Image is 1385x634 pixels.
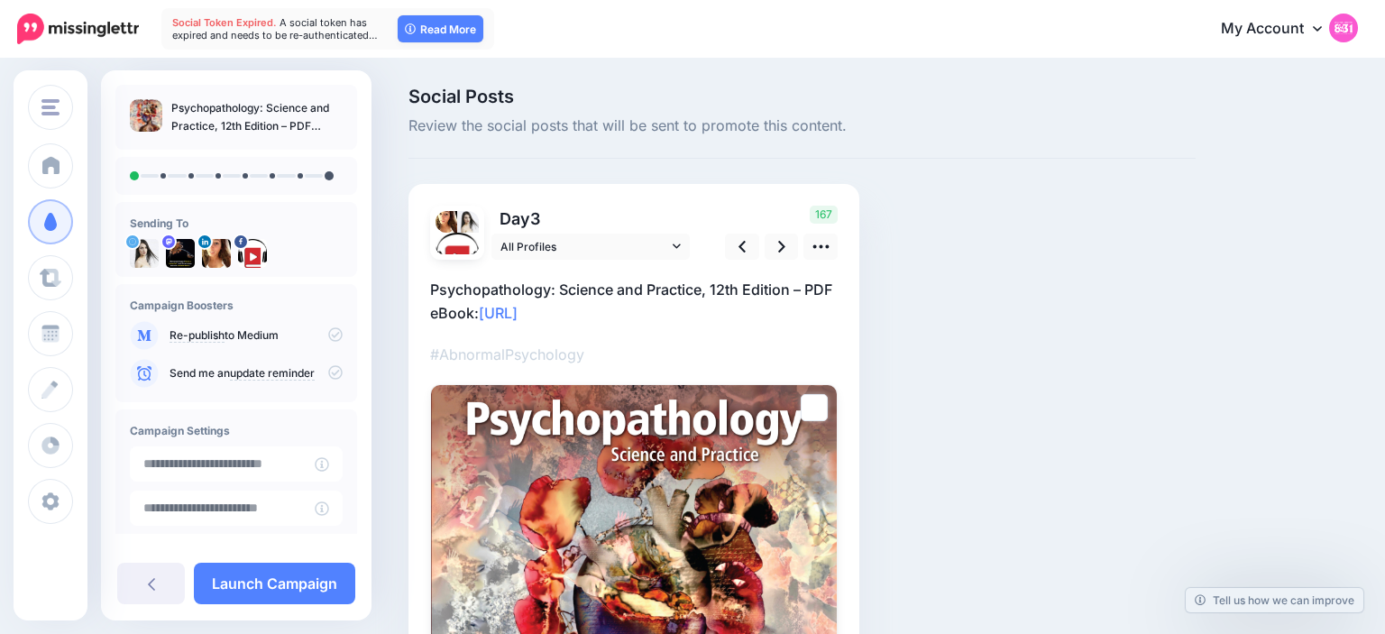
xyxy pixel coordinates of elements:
[130,216,343,230] h4: Sending To
[238,239,267,268] img: 307443043_482319977280263_5046162966333289374_n-bsa149661.png
[500,237,668,256] span: All Profiles
[130,99,162,132] img: 7e6157d932937a81354523cf6444bfd3_thumb.jpg
[491,206,692,232] p: Day
[430,343,838,366] p: #AbnormalPsychology
[170,365,343,381] p: Send me an
[170,328,225,343] a: Re-publish
[170,327,343,344] p: to Medium
[171,99,343,135] p: Psychopathology: Science and Practice, 12th Edition – PDF eBook
[479,304,518,322] a: [URL]
[530,209,540,228] span: 3
[491,234,690,260] a: All Profiles
[130,239,159,268] img: tSvj_Osu-58146.jpg
[408,87,1196,106] span: Social Posts
[130,299,343,312] h4: Campaign Boosters
[436,211,457,233] img: 1537218439639-55706.png
[436,233,479,276] img: 307443043_482319977280263_5046162966333289374_n-bsa149661.png
[457,211,479,233] img: tSvj_Osu-58146.jpg
[1203,7,1358,51] a: My Account
[230,366,315,381] a: update reminder
[166,239,195,268] img: 802740b3fb02512f-84599.jpg
[810,206,838,224] span: 167
[172,16,378,41] span: A social token has expired and needs to be re-authenticated…
[1186,588,1363,612] a: Tell us how we can improve
[430,278,838,325] p: Psychopathology: Science and Practice, 12th Edition – PDF eBook:
[41,99,60,115] img: menu.png
[172,16,277,29] span: Social Token Expired.
[17,14,139,44] img: Missinglettr
[408,115,1196,138] span: Review the social posts that will be sent to promote this content.
[202,239,231,268] img: 1537218439639-55706.png
[398,15,483,42] a: Read More
[130,424,343,437] h4: Campaign Settings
